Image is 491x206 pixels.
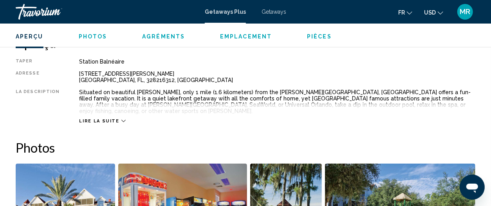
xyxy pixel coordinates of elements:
[398,7,412,18] button: Change language
[205,9,246,15] a: Getaways Plus
[220,33,272,40] button: Emplacement
[79,89,475,114] div: Situated on beautiful [PERSON_NAME], only 1 mile (1.6 kilometers) from the [PERSON_NAME][GEOGRAPH...
[460,8,471,16] span: MR
[16,89,60,114] div: La description
[16,4,197,20] a: Travorium
[16,140,475,155] h2: Photos
[307,33,332,40] button: Pièces
[79,118,125,124] button: Lire la suite
[16,58,60,65] div: Taper
[16,71,60,83] div: Adresse
[398,9,405,16] span: fr
[142,33,185,40] button: Agréments
[79,33,107,40] button: Photos
[16,33,43,40] button: Aperçu
[424,9,436,16] span: USD
[79,58,475,65] div: Station balnéaire
[79,118,119,124] span: Lire la suite
[262,9,286,15] a: Getaways
[455,4,475,20] button: User Menu
[79,71,475,83] div: [STREET_ADDRESS][PERSON_NAME] [GEOGRAPHIC_DATA], FL, 328216312, [GEOGRAPHIC_DATA]
[460,175,485,200] iframe: Bouton de lancement de la fenêtre de messagerie
[424,7,443,18] button: Change currency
